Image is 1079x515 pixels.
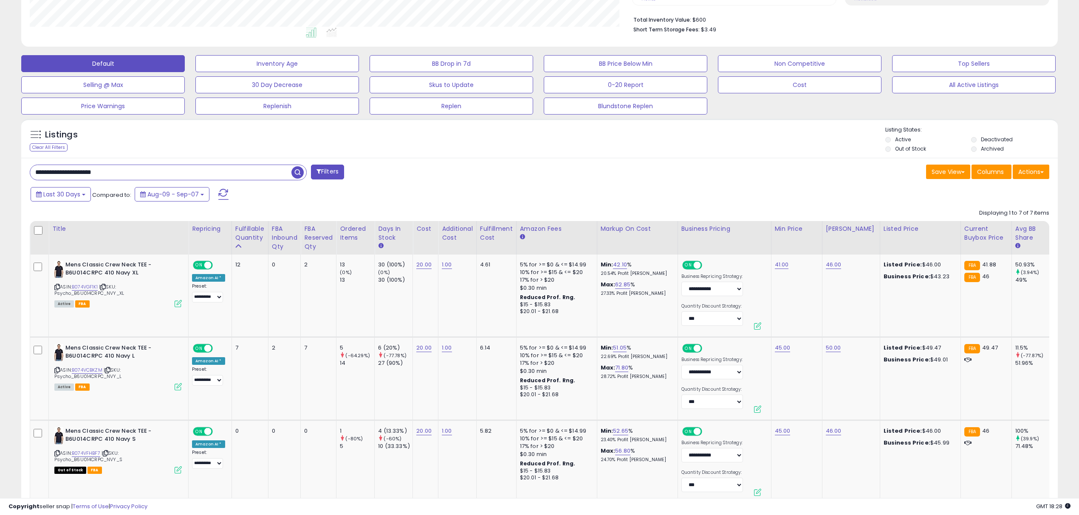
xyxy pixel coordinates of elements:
[681,224,768,233] div: Business Pricing
[544,98,707,115] button: Blundstone Replen
[212,345,225,352] span: OFF
[235,344,262,352] div: 7
[345,352,370,359] small: (-64.29%)
[43,190,80,199] span: Last 30 Days
[442,344,452,352] a: 1.00
[615,364,628,372] a: 71.80
[442,260,452,269] a: 1.00
[615,280,630,289] a: 62.85
[340,442,374,450] div: 5
[192,283,225,302] div: Preset:
[597,221,678,255] th: The percentage added to the cost of goods (COGS) that forms the calculator for Min & Max prices.
[378,269,390,276] small: (0%)
[885,126,1058,134] p: Listing States:
[884,356,954,364] div: $49.01
[340,261,374,269] div: 13
[272,344,294,352] div: 2
[72,283,98,291] a: B074VGF1K1
[416,224,435,233] div: Cost
[775,344,791,352] a: 45.00
[480,224,513,242] div: Fulfillment Cost
[601,427,613,435] b: Min:
[520,308,590,315] div: $20.01 - $21.68
[979,209,1049,217] div: Displaying 1 to 7 of 7 items
[304,427,330,435] div: 0
[235,427,262,435] div: 0
[884,427,922,435] b: Listed Price:
[340,276,374,284] div: 13
[370,98,533,115] button: Replen
[72,367,102,374] a: B074VCBKZM
[775,260,789,269] a: 41.00
[520,474,590,481] div: $20.01 - $21.68
[826,427,842,435] a: 46.00
[31,187,91,202] button: Last 30 Days
[964,344,980,353] small: FBA
[304,344,330,352] div: 7
[601,260,613,269] b: Min:
[72,450,100,457] a: B074VFHBF7
[964,224,1008,242] div: Current Buybox Price
[826,344,841,352] a: 50.00
[981,145,1004,152] label: Archived
[52,224,185,233] div: Title
[340,427,374,435] div: 1
[601,374,671,380] p: 28.72% Profit [PERSON_NAME]
[194,428,204,435] span: ON
[520,352,590,359] div: 10% for >= $15 & <= $20
[311,165,344,179] button: Filters
[378,276,412,284] div: 30 (100%)
[895,145,926,152] label: Out of Stock
[65,344,169,362] b: Mens Classic Crew Neck TEE - B6U014CRPC 410 Navy L
[701,428,714,435] span: OFF
[964,273,980,282] small: FBA
[54,261,63,278] img: 41aKCtqHCPL._SL40_.jpg
[54,283,124,296] span: | SKU: Psycho_B6U014CRPC_NVY_XL
[1015,242,1020,250] small: Avg BB Share.
[601,224,674,233] div: Markup on Cost
[964,427,980,437] small: FBA
[972,165,1011,179] button: Columns
[520,384,590,392] div: $15 - $15.83
[272,224,297,251] div: FBA inbound Qty
[520,442,590,450] div: 17% for > $20
[601,261,671,277] div: %
[520,261,590,269] div: 5% for >= $0 & <= $14.99
[192,224,228,233] div: Repricing
[718,76,881,93] button: Cost
[601,291,671,297] p: 27.33% Profit [PERSON_NAME]
[54,427,63,444] img: 41aKCtqHCPL._SL40_.jpg
[65,427,169,445] b: Mens Classic Crew Neck TEE - B6U014CRPC 410 Navy S
[520,294,576,301] b: Reduced Prof. Rng.
[212,428,225,435] span: OFF
[520,233,525,241] small: Amazon Fees.
[54,367,121,379] span: | SKU: Psycho_B6U014CRPC_NVY_L
[601,457,671,463] p: 24.70% Profit [PERSON_NAME]
[520,435,590,442] div: 10% for >= $15 & <= $20
[54,383,74,391] span: All listings currently available for purchase on Amazon
[378,344,412,352] div: 6 (20%)
[544,55,707,72] button: BB Price Below Min
[775,427,791,435] a: 45.00
[272,261,294,269] div: 0
[884,273,954,280] div: $43.23
[30,143,68,151] div: Clear All Filters
[21,98,185,115] button: Price Warnings
[520,391,590,398] div: $20.01 - $21.68
[272,427,294,435] div: 0
[615,447,630,455] a: 56.80
[21,55,185,72] button: Default
[192,367,225,386] div: Preset:
[1015,224,1046,242] div: Avg BB Share
[304,261,330,269] div: 2
[192,274,225,282] div: Amazon AI *
[45,129,78,141] h5: Listings
[195,55,359,72] button: Inventory Age
[613,344,627,352] a: 51.05
[21,76,185,93] button: Selling @ Max
[110,502,147,510] a: Privacy Policy
[1021,269,1039,276] small: (3.94%)
[192,450,225,469] div: Preset:
[65,261,169,279] b: Mens Classic Crew Neck TEE - B6U014CRPC 410 Navy XL
[88,467,102,474] span: FBA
